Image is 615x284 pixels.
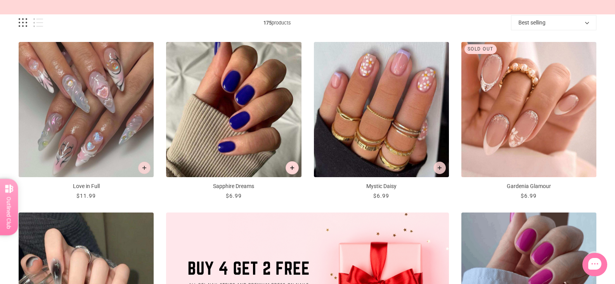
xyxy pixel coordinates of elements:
[464,44,497,54] div: Sold out
[138,162,151,174] button: Add to cart
[286,161,299,174] button: Add to cart
[43,19,511,27] span: products
[314,42,449,200] a: Mystic Daisy
[226,193,242,199] span: $6.99
[373,193,389,199] span: $6.99
[166,42,301,177] img: Sapphire Dreams - Press On Nails
[521,193,537,199] span: $6.99
[314,182,449,190] p: Mystic Daisy
[33,18,43,27] button: List view
[166,42,301,200] a: Sapphire Dreams
[76,193,96,199] span: $11.99
[461,182,596,190] p: Gardenia Glamour
[433,162,446,174] button: Add to cart
[19,182,154,190] p: Love in Full
[461,42,596,200] a: Gardenia Glamour
[19,18,27,27] button: Grid view
[263,20,272,26] b: 175
[166,182,301,190] p: Sapphire Dreams
[19,42,154,200] a: Love in Full
[511,15,596,30] button: Best selling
